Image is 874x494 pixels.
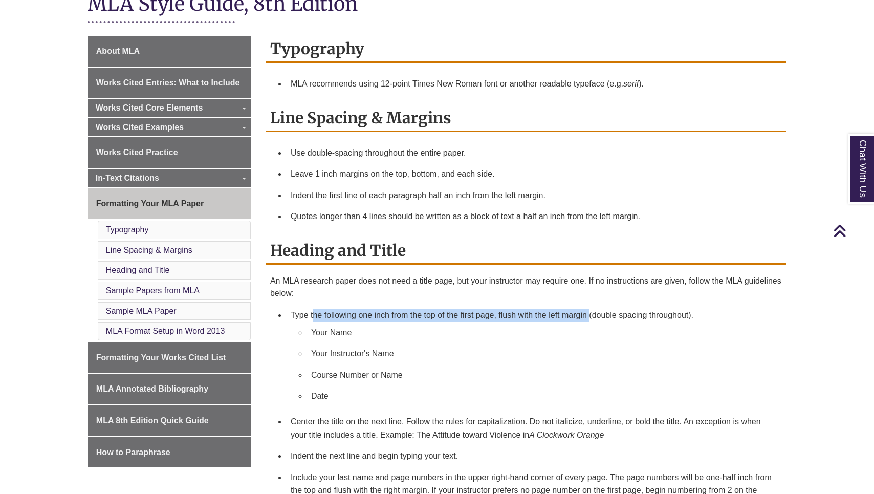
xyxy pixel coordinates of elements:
a: Works Cited Entries: What to Include [88,68,251,98]
a: Formatting Your Works Cited List [88,342,251,373]
li: Use double-spacing throughout the entire paper. [287,142,782,164]
span: Works Cited Entries: What to Include [96,78,240,87]
a: MLA Annotated Bibliography [88,374,251,404]
a: Formatting Your MLA Paper [88,188,251,219]
a: How to Paraphrase [88,437,251,468]
li: Course Number or Name [307,364,778,386]
span: About MLA [96,47,140,55]
span: MLA 8th Edition Quick Guide [96,416,209,425]
span: In-Text Citations [96,174,159,182]
a: Works Cited Core Elements [88,99,251,117]
li: Your Name [307,322,778,343]
span: Formatting Your Works Cited List [96,353,226,362]
div: Guide Page Menu [88,36,251,467]
a: About MLA [88,36,251,67]
a: MLA Format Setup in Word 2013 [106,327,225,335]
a: Typography [106,225,149,234]
li: Leave 1 inch margins on the top, bottom, and each side. [287,163,782,185]
span: How to Paraphrase [96,448,170,457]
a: Line Spacing & Margins [106,246,192,254]
li: Type the following one inch from the top of the first page, flush with the left margin (double sp... [287,305,782,411]
span: Works Cited Core Elements [96,103,203,112]
a: Works Cited Practice [88,137,251,168]
a: Sample MLA Paper [106,307,177,315]
a: MLA 8th Edition Quick Guide [88,405,251,436]
h2: Typography [266,36,786,63]
li: Date [307,385,778,407]
li: Your Instructor's Name [307,343,778,364]
li: MLA recommends using 12-point Times New Roman font or another readable typeface (e.g. ). [287,73,782,95]
span: MLA Annotated Bibliography [96,384,208,393]
a: In-Text Citations [88,169,251,187]
a: Heading and Title [106,266,170,274]
p: An MLA research paper does not need a title page, but your instructor may require one. If no inst... [270,275,782,299]
a: Works Cited Examples [88,118,251,137]
span: Formatting Your MLA Paper [96,199,204,208]
li: Indent the first line of each paragraph half an inch from the left margin. [287,185,782,206]
li: Center the title on the next line. Follow the rules for capitalization. Do not italicize, underli... [287,411,782,445]
li: Quotes longer than 4 lines should be written as a block of text a half an inch from the left margin. [287,206,782,227]
em: serif [623,79,639,88]
a: Back to Top [833,224,871,238]
span: Works Cited Examples [96,123,184,132]
em: A Clockwork Orange [529,431,604,439]
a: Sample Papers from MLA [106,286,200,295]
li: Indent the next line and begin typing your text. [287,445,782,467]
h2: Line Spacing & Margins [266,105,786,132]
h2: Heading and Title [266,238,786,265]
span: Works Cited Practice [96,148,178,157]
